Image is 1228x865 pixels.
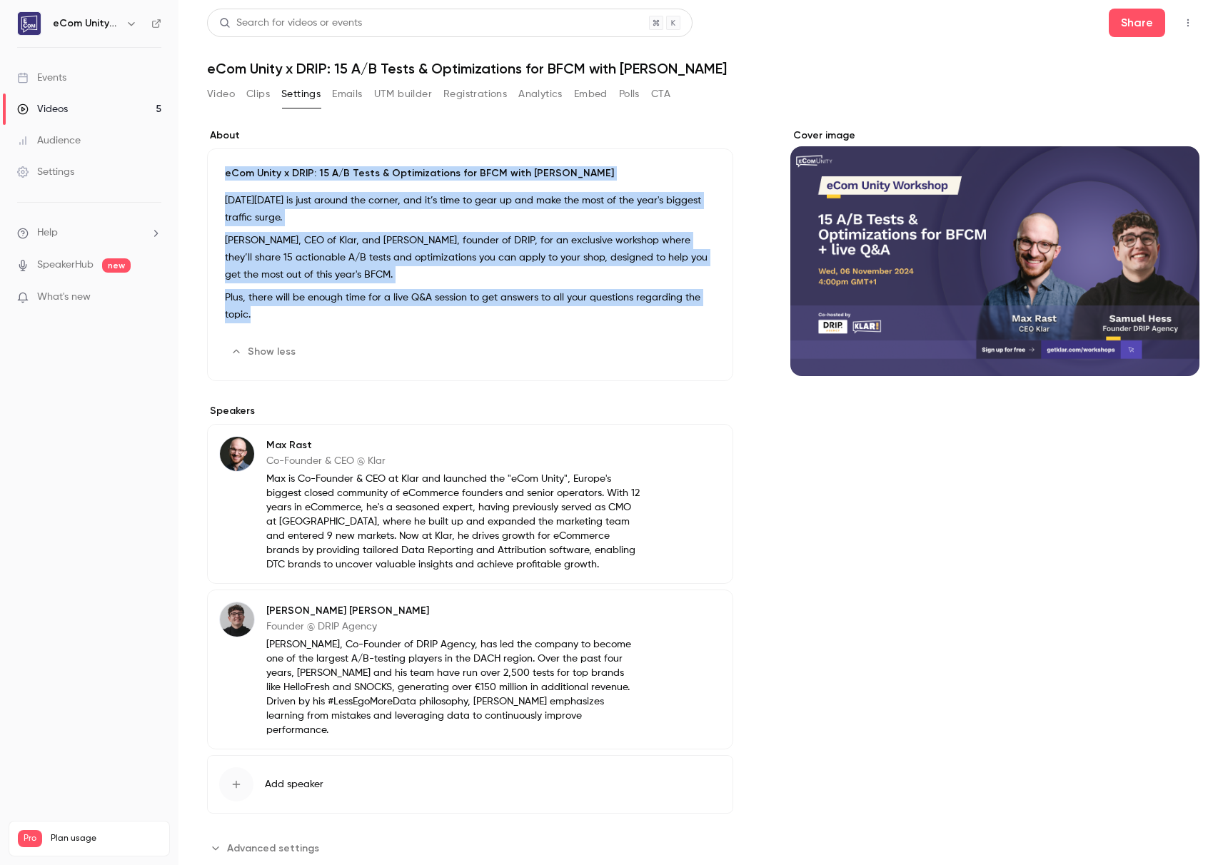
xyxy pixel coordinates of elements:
button: Polls [619,83,640,106]
button: Video [207,83,235,106]
label: Speakers [207,404,733,418]
label: Cover image [790,128,1199,143]
p: [PERSON_NAME], CEO of Klar, and [PERSON_NAME], founder of DRIP, for an exclusive workshop where t... [225,232,715,283]
button: Analytics [518,83,563,106]
span: Pro [18,830,42,847]
p: Co-Founder & CEO @ Klar [266,454,640,468]
button: UTM builder [374,83,432,106]
div: Audience [17,133,81,148]
img: Samuel Hess [220,602,254,637]
button: Registrations [443,83,507,106]
button: Share [1109,9,1165,37]
p: Founder @ DRIP Agency [266,619,640,634]
div: Max RastMax RastCo-Founder & CEO @ KlarMax is Co-Founder & CEO at Klar and launched the "eCom Uni... [207,424,733,584]
button: Add speaker [207,755,733,814]
button: Show less [225,340,304,363]
p: eCom Unity x DRIP: 15 A/B Tests & Optimizations for BFCM with [PERSON_NAME] [225,166,715,181]
p: Max Rast [266,438,640,452]
button: Clips [246,83,270,106]
p: [DATE][DATE] is just around the corner, and it’s time to gear up and make the most of the year's ... [225,192,715,226]
span: Plan usage [51,833,161,844]
div: Events [17,71,66,85]
p: [PERSON_NAME], Co-Founder of DRIP Agency, has led the company to become one of the largest A/B-te... [266,637,640,737]
h1: eCom Unity x DRIP: 15 A/B Tests & Optimizations for BFCM with [PERSON_NAME] [207,60,1199,77]
h6: eCom Unity Workshops [53,16,120,31]
button: Embed [574,83,608,106]
button: Settings [281,83,321,106]
section: Cover image [790,128,1199,376]
p: Max is Co-Founder & CEO at Klar and launched the "eCom Unity", Europe's biggest closed community ... [266,472,640,572]
button: CTA [651,83,670,106]
div: Search for videos or events [219,16,362,31]
div: Settings [17,165,74,179]
li: help-dropdown-opener [17,226,161,241]
button: Top Bar Actions [1177,11,1199,34]
span: Advanced settings [227,841,319,856]
p: [PERSON_NAME] [PERSON_NAME] [266,604,640,618]
div: Samuel Hess[PERSON_NAME] [PERSON_NAME]Founder @ DRIP Agency[PERSON_NAME], Co-Founder of DRIP Agen... [207,590,733,749]
div: Videos [17,102,68,116]
label: About [207,128,733,143]
button: Advanced settings [207,836,328,859]
button: Emails [332,83,362,106]
section: Advanced settings [207,836,733,859]
span: Help [37,226,58,241]
span: Add speaker [265,777,323,791]
p: Plus, there will be enough time for a live Q&A session to get answers to all your questions regar... [225,289,715,323]
img: eCom Unity Workshops [18,12,41,35]
img: Max Rast [220,437,254,471]
span: new [102,258,131,273]
a: SpeakerHub [37,258,94,273]
span: What's new [37,290,91,305]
